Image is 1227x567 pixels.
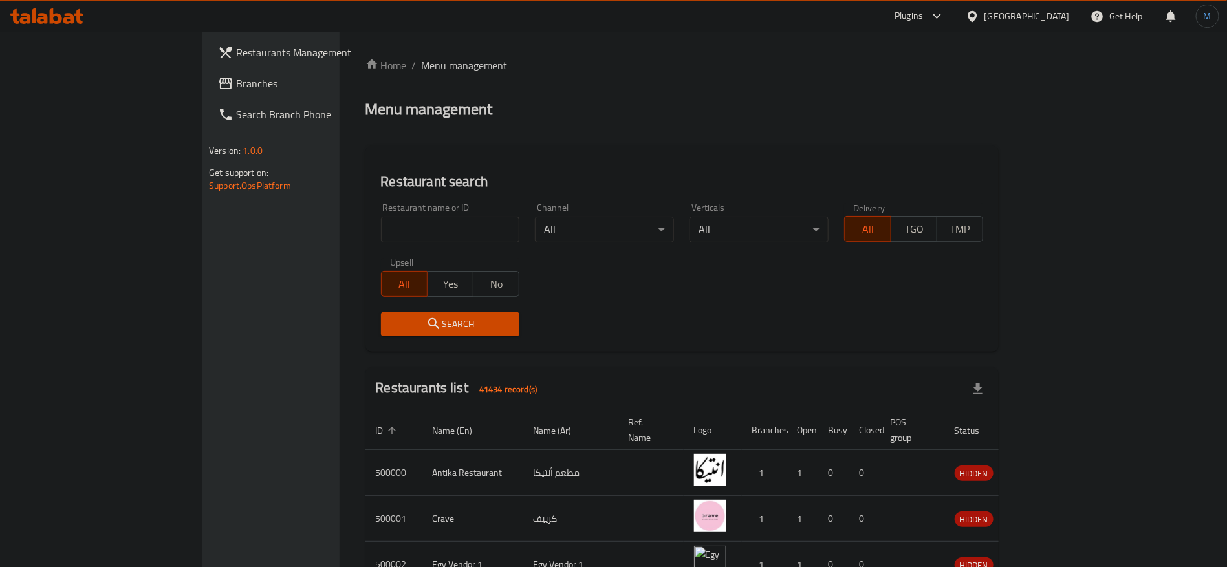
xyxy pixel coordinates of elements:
[850,220,885,239] span: All
[208,99,407,130] a: Search Branch Phone
[376,378,545,400] h2: Restaurants list
[684,411,742,450] th: Logo
[243,142,263,159] span: 1.0.0
[236,45,397,60] span: Restaurants Management
[690,217,829,242] div: All
[853,203,885,212] label: Delivery
[209,177,291,194] a: Support.OpsPlatform
[844,216,891,242] button: All
[962,374,994,405] div: Export file
[896,220,932,239] span: TGO
[891,216,937,242] button: TGO
[208,37,407,68] a: Restaurants Management
[891,414,929,445] span: POS group
[849,450,880,496] td: 0
[942,220,978,239] span: TMP
[818,411,849,450] th: Busy
[376,423,400,438] span: ID
[236,107,397,122] span: Search Branch Phone
[479,275,514,294] span: No
[472,379,545,400] div: Total records count
[742,496,787,542] td: 1
[787,411,818,450] th: Open
[523,450,618,496] td: مطعم أنتيكا
[473,271,519,297] button: No
[381,271,428,297] button: All
[937,216,983,242] button: TMP
[1204,9,1211,23] span: M
[818,450,849,496] td: 0
[433,275,468,294] span: Yes
[535,217,674,242] div: All
[381,217,520,242] input: Search for restaurant name or ID..
[534,423,589,438] span: Name (Ar)
[629,414,668,445] span: Ref. Name
[742,450,787,496] td: 1
[236,76,397,91] span: Branches
[955,423,997,438] span: Status
[984,9,1070,23] div: [GEOGRAPHIC_DATA]
[209,142,241,159] span: Version:
[412,58,417,73] li: /
[955,512,994,527] span: HIDDEN
[895,8,923,24] div: Plugins
[849,411,880,450] th: Closed
[390,258,414,267] label: Upsell
[391,316,510,332] span: Search
[955,466,994,481] span: HIDDEN
[422,496,523,542] td: Crave
[381,312,520,336] button: Search
[818,496,849,542] td: 0
[433,423,490,438] span: Name (En)
[422,58,508,73] span: Menu management
[742,411,787,450] th: Branches
[365,99,493,120] h2: Menu management
[422,450,523,496] td: Antika Restaurant
[427,271,473,297] button: Yes
[787,450,818,496] td: 1
[523,496,618,542] td: كرييف
[472,383,545,396] span: 41434 record(s)
[849,496,880,542] td: 0
[694,500,726,532] img: Crave
[209,164,268,181] span: Get support on:
[381,172,984,191] h2: Restaurant search
[387,275,422,294] span: All
[787,496,818,542] td: 1
[208,68,407,99] a: Branches
[365,58,999,73] nav: breadcrumb
[694,454,726,486] img: Antika Restaurant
